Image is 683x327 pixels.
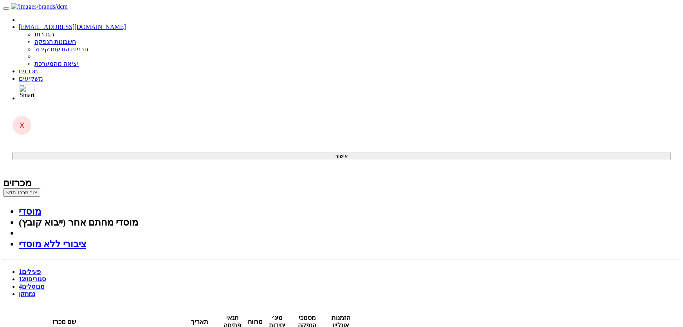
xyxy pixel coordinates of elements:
span: X [19,121,25,130]
li: הגדרות [34,31,680,38]
span: 120 [19,276,28,282]
a: סגורים [19,276,46,282]
span: 4 [19,283,22,290]
a: מכרזים [19,68,38,74]
a: פעילים [19,268,41,275]
a: מבוטלים [19,283,45,290]
a: חשבונות הנפקה [34,38,76,45]
span: 1 [19,268,22,275]
a: מוסדי מחתם אחר (ייבוא קובץ) [19,217,138,228]
button: אישור [13,152,670,160]
a: משקיעים [19,75,43,82]
a: תבניות הודעות קיבול [34,46,88,52]
img: SmartBull Logo [19,85,34,100]
a: מוסדי [19,206,41,217]
a: נמחקו [19,291,35,297]
img: /images/brands/dcm [11,3,68,10]
button: צור מכרז חדש [3,188,40,197]
a: [EMAIL_ADDRESS][DOMAIN_NAME] [19,23,126,30]
div: מכרזים [3,177,680,188]
a: יציאה מהמערכת [34,60,79,67]
a: ציבורי ללא מוסדי [19,239,86,249]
